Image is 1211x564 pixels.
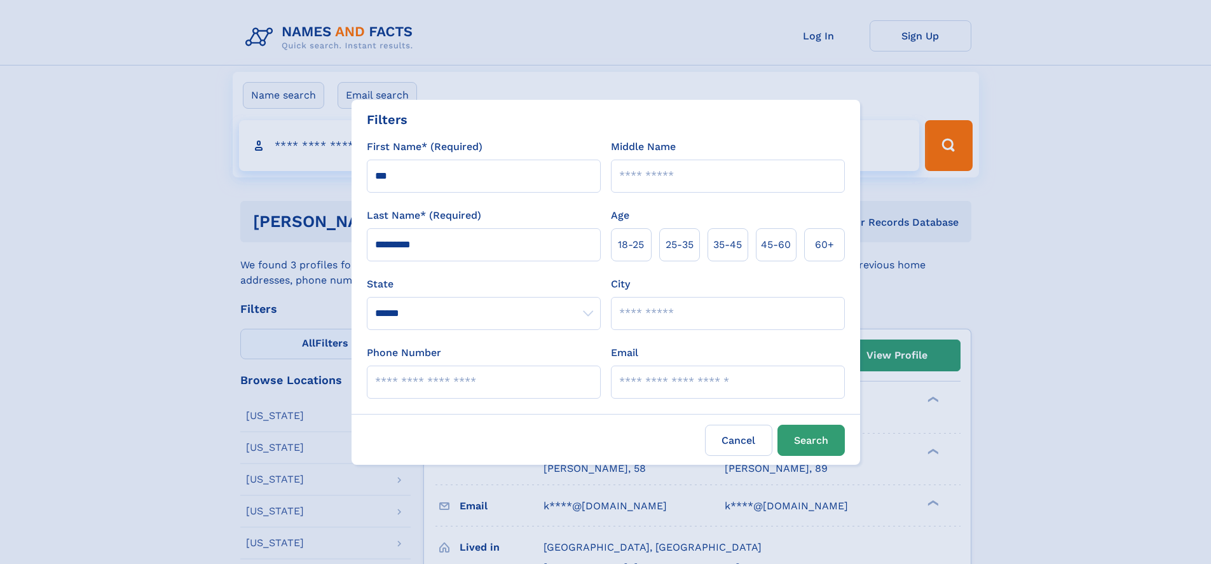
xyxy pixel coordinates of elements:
[815,237,834,252] span: 60+
[367,139,482,155] label: First Name* (Required)
[611,277,630,292] label: City
[367,208,481,223] label: Last Name* (Required)
[611,139,676,155] label: Middle Name
[705,425,772,456] label: Cancel
[367,345,441,361] label: Phone Number
[611,345,638,361] label: Email
[367,277,601,292] label: State
[611,208,629,223] label: Age
[713,237,742,252] span: 35‑45
[618,237,644,252] span: 18‑25
[777,425,845,456] button: Search
[761,237,791,252] span: 45‑60
[367,110,407,129] div: Filters
[666,237,694,252] span: 25‑35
